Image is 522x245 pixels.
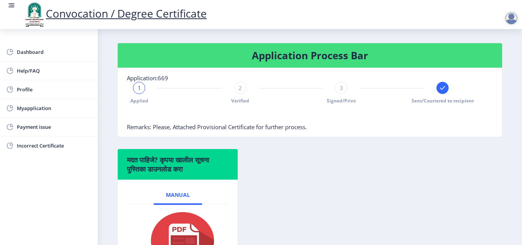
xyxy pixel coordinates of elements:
span: Application:669 [127,74,168,82]
span: Sent/Couriered to recipient [412,97,474,104]
span: Incorrect Certificate [17,141,92,150]
span: 1 [138,84,141,92]
span: Applied [130,97,148,104]
span: Remarks: Please, Attached Provisional Certificate for further process. [127,123,307,131]
span: 2 [238,84,242,92]
a: Convocation / Degree Certificate [23,6,207,21]
h6: मदत पाहिजे? कृपया खालील सूचना पुस्तिका डाउनलोड करा [127,155,229,174]
span: Help/FAQ [17,66,92,75]
span: Myapplication [17,104,92,113]
a: Manual [154,186,202,204]
img: logo [23,2,46,28]
span: Signed/Print [327,97,356,104]
span: Payment issue [17,122,92,131]
h4: Application Process Bar [127,49,493,62]
span: Verified [231,97,249,104]
span: 3 [340,84,343,92]
span: Manual [166,192,190,198]
span: Dashboard [17,47,92,57]
span: Profile [17,85,92,94]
